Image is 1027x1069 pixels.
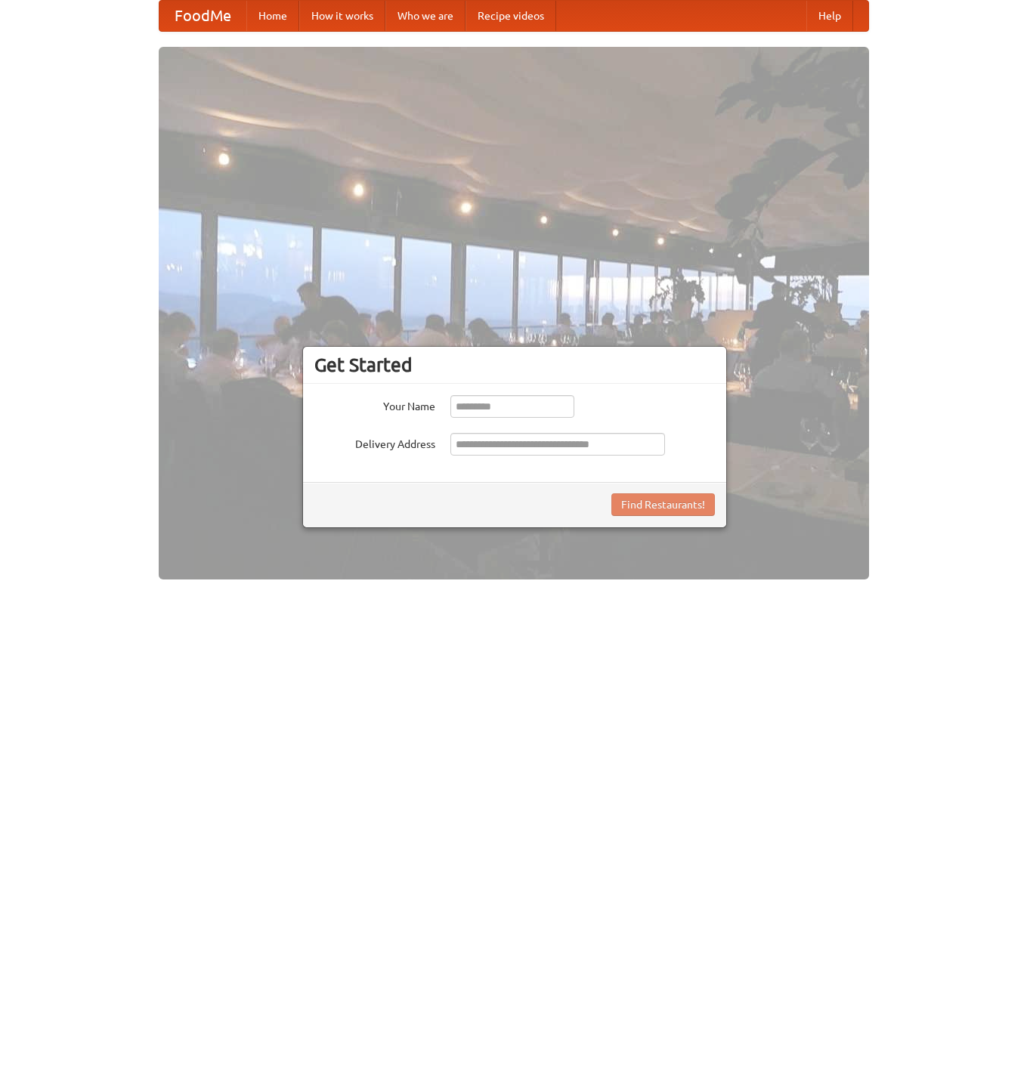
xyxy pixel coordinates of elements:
[385,1,466,31] a: Who we are
[246,1,299,31] a: Home
[299,1,385,31] a: How it works
[806,1,853,31] a: Help
[611,493,715,516] button: Find Restaurants!
[314,433,435,452] label: Delivery Address
[466,1,556,31] a: Recipe videos
[314,395,435,414] label: Your Name
[314,354,715,376] h3: Get Started
[159,1,246,31] a: FoodMe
